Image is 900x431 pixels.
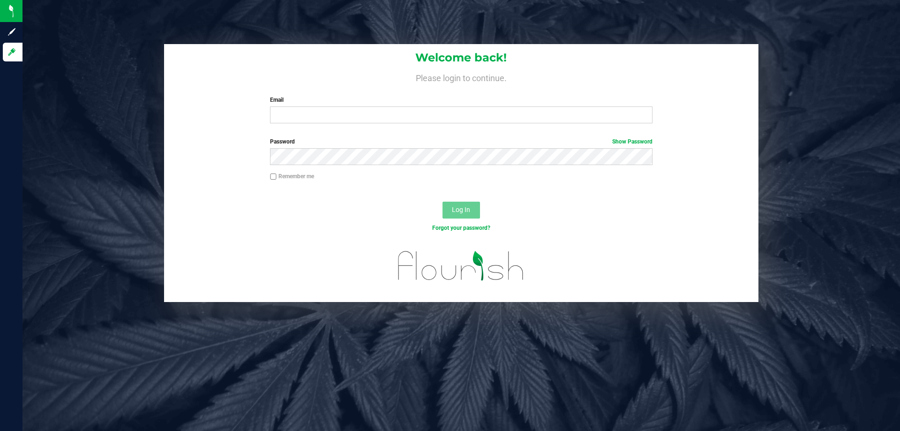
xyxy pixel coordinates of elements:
[452,206,470,213] span: Log In
[164,52,758,64] h1: Welcome back!
[612,138,652,145] a: Show Password
[164,71,758,83] h4: Please login to continue.
[270,172,314,181] label: Remember me
[387,242,535,290] img: flourish_logo.svg
[432,225,490,231] a: Forgot your password?
[270,138,295,145] span: Password
[270,174,277,180] input: Remember me
[270,96,652,104] label: Email
[7,27,16,37] inline-svg: Sign up
[442,202,480,219] button: Log In
[7,47,16,57] inline-svg: Log in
